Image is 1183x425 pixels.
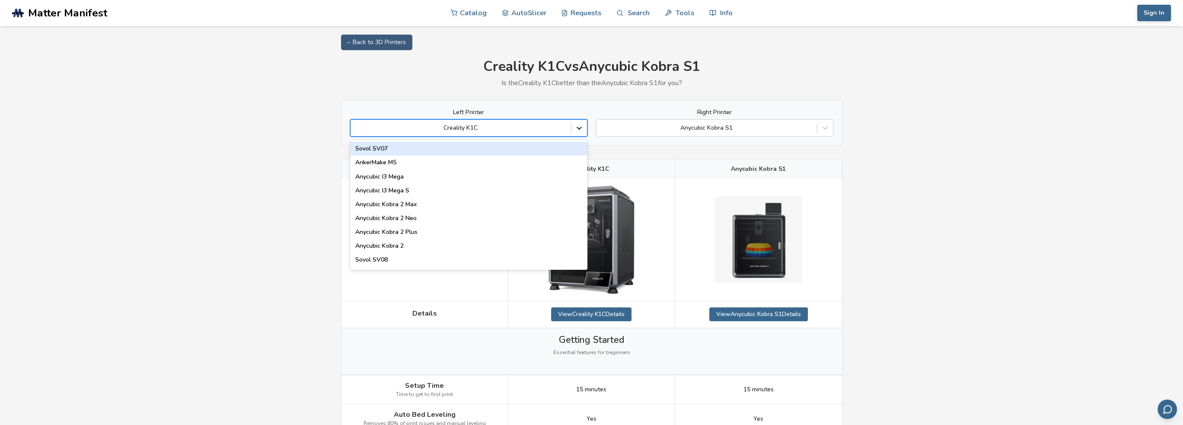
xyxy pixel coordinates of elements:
label: Left Printer [350,109,587,116]
span: Getting Started [559,335,624,345]
div: Anycubic Kobra 2 Plus [350,225,587,239]
input: Creality K1CSovol SV07AnkerMake M5Anycubic I3 MegaAnycubic I3 Mega SAnycubic Kobra 2 MaxAnycubic ... [355,125,357,131]
a: ← Back to 3D Printers [341,35,412,50]
span: Setup Time [405,382,444,390]
div: Sovol SV08 [350,253,587,267]
div: AnkerMake M5 [350,156,587,169]
div: Creality Hi [350,267,587,281]
div: Anycubic Kobra 2 Max [350,198,587,211]
span: Essential features for beginners [553,350,630,356]
span: 15 minutes [743,386,774,393]
span: Anycubic Kobra S1 [731,166,786,173]
img: Creality K1C [548,185,635,294]
div: Anycubic I3 Mega [350,170,587,184]
div: Anycubic I3 Mega S [350,184,587,198]
div: Sovol SV07 [350,142,587,156]
button: Sign In [1137,5,1171,21]
img: Anycubic Kobra S1 [715,197,802,283]
a: ViewAnycubic Kobra S1Details [709,307,808,321]
span: Time to get to first print [396,392,453,398]
span: Creality K1C [573,166,609,173]
button: Send feedback via email [1157,399,1177,419]
label: Right Printer [596,109,833,116]
span: Yes [753,415,763,422]
span: 15 minutes [576,386,606,393]
div: Anycubic Kobra 2 [350,239,587,253]
h1: Creality K1C vs Anycubic Kobra S1 [341,59,842,75]
span: Matter Manifest [28,7,107,19]
a: ViewCreality K1CDetails [551,307,631,321]
p: Is the Creality K1C better than the Anycubic Kobra S1 for you? [341,79,842,87]
span: Yes [587,415,596,422]
div: Anycubic Kobra 2 Neo [350,211,587,225]
span: Auto Bed Leveling [394,411,456,419]
span: Details [412,310,437,317]
input: Anycubic Kobra S1 [601,125,603,131]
